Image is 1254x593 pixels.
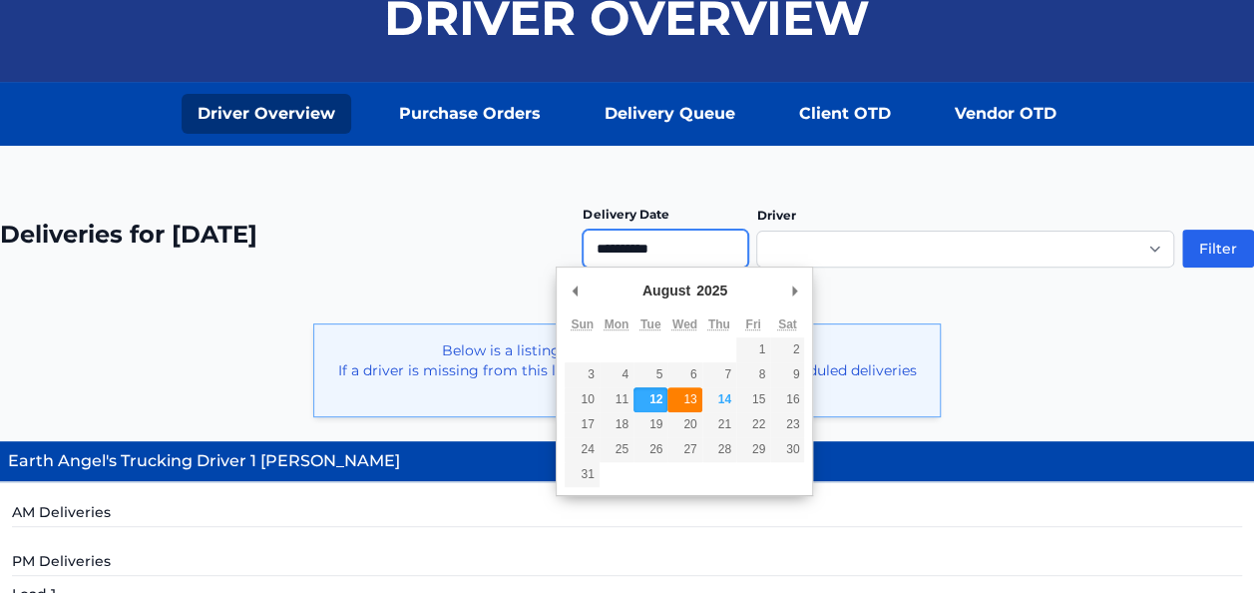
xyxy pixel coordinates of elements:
button: 6 [667,362,701,387]
button: 27 [667,437,701,462]
button: 21 [702,412,736,437]
button: 4 [600,362,633,387]
label: Driver [756,208,795,223]
a: Delivery Queue [589,94,751,134]
abbr: Friday [745,317,760,331]
abbr: Saturday [778,317,797,331]
button: 25 [600,437,633,462]
button: 19 [633,412,667,437]
div: August [639,276,693,305]
abbr: Sunday [571,317,594,331]
button: 28 [702,437,736,462]
a: Vendor OTD [939,94,1072,134]
button: 7 [702,362,736,387]
button: Previous Month [565,276,585,305]
button: 10 [565,387,599,412]
abbr: Tuesday [640,317,660,331]
button: 13 [667,387,701,412]
button: 11 [600,387,633,412]
button: 31 [565,462,599,487]
button: 3 [565,362,599,387]
button: Next Month [784,276,804,305]
button: 22 [736,412,770,437]
button: 14 [702,387,736,412]
button: 17 [565,412,599,437]
button: 24 [565,437,599,462]
a: Purchase Orders [383,94,557,134]
h5: AM Deliveries [12,502,1242,527]
button: 23 [770,412,804,437]
button: 8 [736,362,770,387]
label: Delivery Date [583,207,668,222]
button: Filter [1182,230,1254,268]
button: 15 [736,387,770,412]
a: Client OTD [783,94,907,134]
abbr: Thursday [708,317,730,331]
button: 12 [633,387,667,412]
button: 16 [770,387,804,412]
input: Use the arrow keys to pick a date [583,230,748,268]
button: 20 [667,412,701,437]
button: 5 [633,362,667,387]
a: Driver Overview [182,94,351,134]
p: Below is a listing of drivers with deliveries for [DATE]. If a driver is missing from this list -... [330,340,924,400]
button: 9 [770,362,804,387]
button: 29 [736,437,770,462]
abbr: Monday [605,317,629,331]
button: 30 [770,437,804,462]
div: 2025 [693,276,730,305]
abbr: Wednesday [672,317,697,331]
button: 2 [770,337,804,362]
h5: PM Deliveries [12,551,1242,576]
button: 1 [736,337,770,362]
button: 18 [600,412,633,437]
button: 26 [633,437,667,462]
